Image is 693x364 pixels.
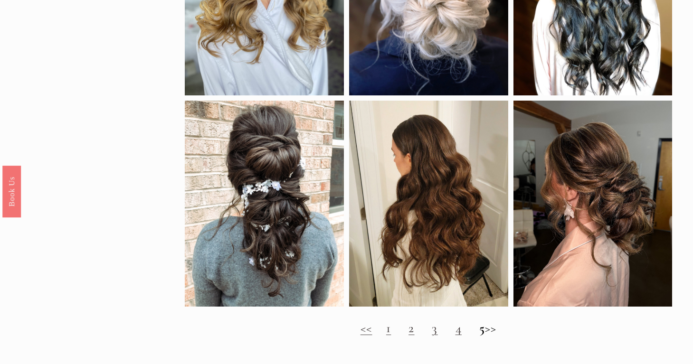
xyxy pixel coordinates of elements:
[386,320,391,336] a: 1
[456,320,462,336] a: 4
[479,320,485,336] strong: 5
[432,320,437,336] a: 3
[361,320,372,336] a: <<
[408,320,414,336] a: 2
[2,165,21,217] a: Book Us
[185,321,672,336] h2: >>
